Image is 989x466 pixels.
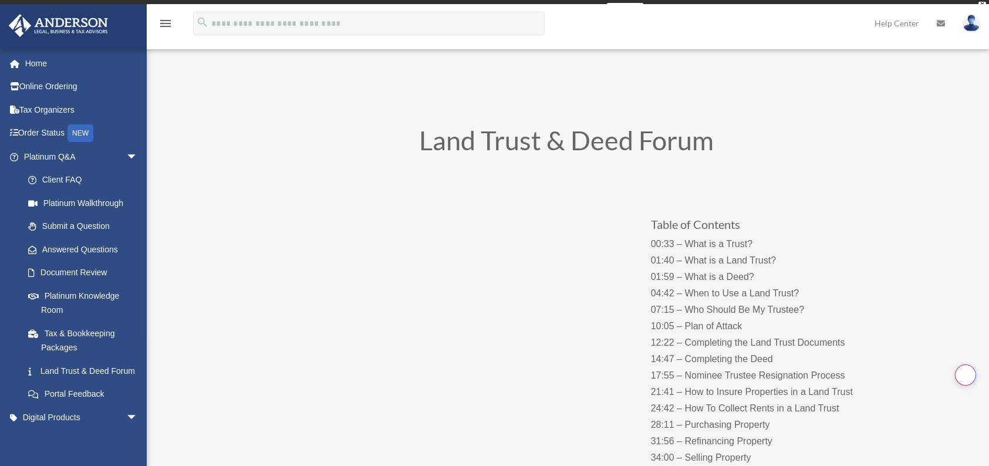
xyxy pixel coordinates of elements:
[16,261,156,285] a: Document Review
[16,284,156,322] a: Platinum Knowledge Room
[8,406,156,429] a: Digital Productsarrow_drop_down
[16,322,156,359] a: Tax & Bookkeeping Packages
[67,124,93,142] div: NEW
[16,359,150,383] a: Land Trust & Deed Forum
[651,218,883,236] h3: Table of Contents
[978,2,986,9] div: close
[16,191,156,215] a: Platinum Walkthrough
[8,121,156,146] a: Order StatusNEW
[8,75,156,99] a: Online Ordering
[963,15,980,32] img: User Pic
[16,238,156,261] a: Answered Questions
[158,21,173,31] a: menu
[8,52,156,75] a: Home
[126,406,150,430] span: arrow_drop_down
[16,383,156,406] a: Portal Feedback
[8,145,156,168] a: Platinum Q&Aarrow_drop_down
[8,98,156,121] a: Tax Organizers
[346,3,602,17] div: Get a chance to win 6 months of Platinum for free just by filling out this
[126,145,150,169] span: arrow_drop_down
[249,127,883,160] h1: Land Trust & Deed Forum
[5,14,112,37] img: Anderson Advisors Platinum Portal
[16,168,156,192] a: Client FAQ
[607,3,643,17] a: survey
[16,215,156,238] a: Submit a Question
[158,16,173,31] i: menu
[196,16,209,29] i: search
